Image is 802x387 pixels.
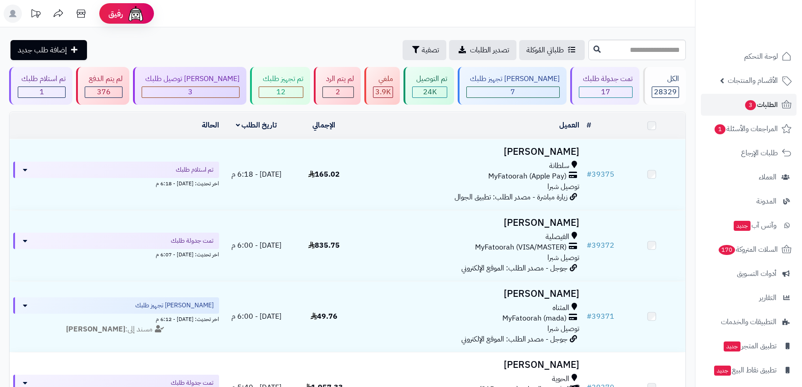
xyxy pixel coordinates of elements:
[701,166,797,188] a: العملاء
[323,87,353,97] div: 2
[18,74,66,84] div: تم استلام طلبك
[734,221,751,231] span: جديد
[737,267,776,280] span: أدوات التسويق
[701,263,797,285] a: أدوات التسويق
[587,240,592,251] span: #
[714,366,731,376] span: جديد
[526,45,564,56] span: طلباتي المُوكلة
[756,195,776,208] span: المدونة
[579,74,632,84] div: تمت جدولة طلبك
[701,239,797,260] a: السلات المتروكة170
[276,87,286,97] span: 12
[744,50,778,63] span: لوحة التحكم
[363,67,402,105] a: ملغي 3.9K
[701,335,797,357] a: تطبيق المتجرجديد
[131,67,248,105] a: [PERSON_NAME] توصيل طلبك 3
[455,192,567,203] span: زيارة مباشرة - مصدر الطلب: تطبيق الجوال
[231,169,281,180] span: [DATE] - 6:18 م
[248,67,312,105] a: تم تجهيز طلبك 12
[7,67,74,105] a: تم استلام طلبك 1
[587,311,614,322] a: #39371
[188,87,193,97] span: 3
[6,324,226,335] div: مسند إلى:
[13,178,219,188] div: اخر تحديث: [DATE] - 6:18 م
[142,87,239,97] div: 3
[701,142,797,164] a: طلبات الإرجاع
[18,87,65,97] div: 1
[467,87,559,97] div: 7
[449,40,516,60] a: تصدير الطلبات
[587,169,592,180] span: #
[715,124,725,134] span: 1
[713,364,776,377] span: تطبيق نقاط البيع
[719,245,736,255] span: 170
[519,40,585,60] a: طلباتي المُوكلة
[547,181,579,192] span: توصيل شبرا
[171,236,214,245] span: تمت جدولة طلبك
[502,313,567,324] span: MyFatoorah (mada)
[231,240,281,251] span: [DATE] - 6:00 م
[461,334,567,345] span: جوجل - مصدر الطلب: الموقع الإلكتروني
[652,74,679,84] div: الكل
[202,120,219,131] a: الحالة
[24,5,47,25] a: تحديثات المنصة
[466,74,560,84] div: [PERSON_NAME] تجهيز طلبك
[259,74,303,84] div: تم تجهيز طلبك
[142,74,240,84] div: [PERSON_NAME] توصيل طلبك
[361,360,579,370] h3: [PERSON_NAME]
[723,340,776,352] span: تطبيق المتجر
[714,122,778,135] span: المراجعات والأسئلة
[549,161,569,171] span: سلطانة
[724,341,741,351] span: جديد
[176,165,214,174] span: تم استلام طلبك
[470,45,509,56] span: تصدير الطلبات
[701,311,797,333] a: التطبيقات والخدمات
[10,40,87,60] a: إضافة طلب جديد
[511,87,515,97] span: 7
[413,87,446,97] div: 24038
[718,243,778,256] span: السلات المتروكة
[97,87,111,97] span: 376
[373,87,393,97] div: 3873
[552,374,569,384] span: الحوية
[311,311,337,322] span: 49.76
[231,311,281,322] span: [DATE] - 6:00 م
[559,120,579,131] a: العميل
[552,303,569,313] span: المثناه
[402,67,455,105] a: تم التوصيل 24K
[361,218,579,228] h3: [PERSON_NAME]
[587,240,614,251] a: #39372
[601,87,610,97] span: 17
[373,74,393,84] div: ملغي
[85,87,122,97] div: 376
[308,169,340,180] span: 165.02
[587,311,592,322] span: #
[403,40,446,60] button: تصفية
[701,214,797,236] a: وآتس آبجديد
[701,46,797,67] a: لوحة التحكم
[85,74,122,84] div: لم يتم الدفع
[701,118,797,140] a: المراجعات والأسئلة1
[587,120,591,131] a: #
[759,171,776,183] span: العملاء
[475,242,567,253] span: MyFatoorah (VISA/MASTER)
[422,45,439,56] span: تصفية
[744,98,778,111] span: الطلبات
[547,252,579,263] span: توصيل شبرا
[456,67,568,105] a: [PERSON_NAME] تجهيز طلبك 7
[701,359,797,381] a: تطبيق نقاط البيعجديد
[312,120,335,131] a: الإجمالي
[423,87,437,97] span: 24K
[701,190,797,212] a: المدونة
[741,147,778,159] span: طلبات الإرجاع
[587,169,614,180] a: #39375
[568,67,641,105] a: تمت جدولة طلبك 17
[127,5,145,23] img: ai-face.png
[721,316,776,328] span: التطبيقات والخدمات
[312,67,363,105] a: لم يتم الرد 2
[579,87,632,97] div: 17
[547,323,579,334] span: توصيل شبرا
[259,87,302,97] div: 12
[733,219,776,232] span: وآتس آب
[701,287,797,309] a: التقارير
